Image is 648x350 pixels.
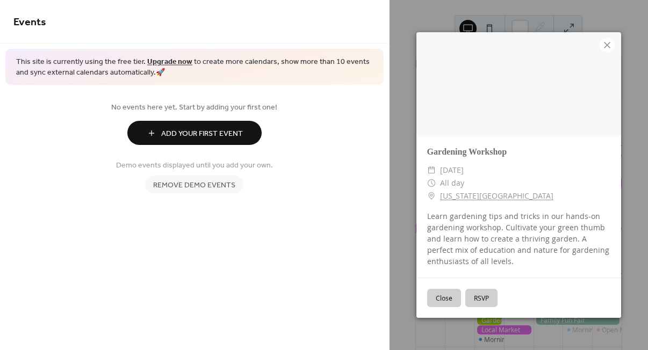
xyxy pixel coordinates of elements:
[427,164,436,177] div: ​
[161,128,243,140] span: Add Your First Event
[440,164,464,177] span: [DATE]
[145,176,243,193] button: Remove demo events
[127,121,262,145] button: Add Your First Event
[440,189,553,202] a: [US_STATE][GEOGRAPHIC_DATA]
[427,289,461,307] button: Close
[13,121,376,145] a: Add Your First Event
[427,177,436,189] div: ​
[16,57,373,78] span: This site is currently using the free tier. to create more calendars, show more than 10 events an...
[147,55,192,69] a: Upgrade now
[416,210,621,267] div: Learn gardening tips and tricks in our hands-on gardening workshop. Cultivate your green thumb an...
[13,12,46,33] span: Events
[153,180,235,191] span: Remove demo events
[465,289,498,307] button: RSVP
[116,160,273,171] span: Demo events displayed until you add your own.
[427,189,436,202] div: ​
[440,177,464,189] span: All day
[13,102,376,113] span: No events here yet. Start by adding your first one!
[416,145,621,158] div: Gardening Workshop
